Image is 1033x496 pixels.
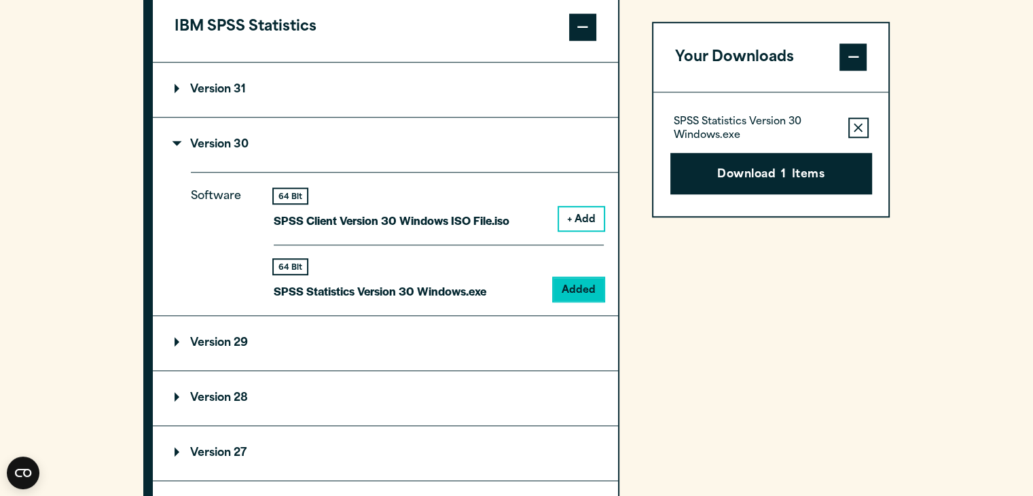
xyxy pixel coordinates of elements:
button: + Add [559,207,604,230]
button: Added [554,278,604,301]
summary: Version 27 [153,426,618,480]
summary: Version 31 [153,63,618,117]
button: Download1Items [670,153,872,195]
p: Software [191,187,252,289]
p: Version 27 [175,448,247,459]
summary: Version 30 [153,118,618,172]
span: 1 [781,166,786,184]
p: Version 29 [175,338,248,349]
div: 64 Bit [274,189,307,203]
summary: Version 29 [153,316,618,370]
p: Version 31 [175,84,246,95]
p: SPSS Client Version 30 Windows ISO File.iso [274,211,509,230]
p: Version 30 [175,139,249,150]
button: Open CMP widget [7,457,39,489]
summary: Version 28 [153,371,618,425]
div: Your Downloads [653,92,889,217]
p: SPSS Statistics Version 30 Windows.exe [274,281,486,301]
p: Version 28 [175,393,248,404]
button: Your Downloads [653,23,889,92]
div: 64 Bit [274,260,307,274]
p: SPSS Statistics Version 30 Windows.exe [674,116,837,143]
